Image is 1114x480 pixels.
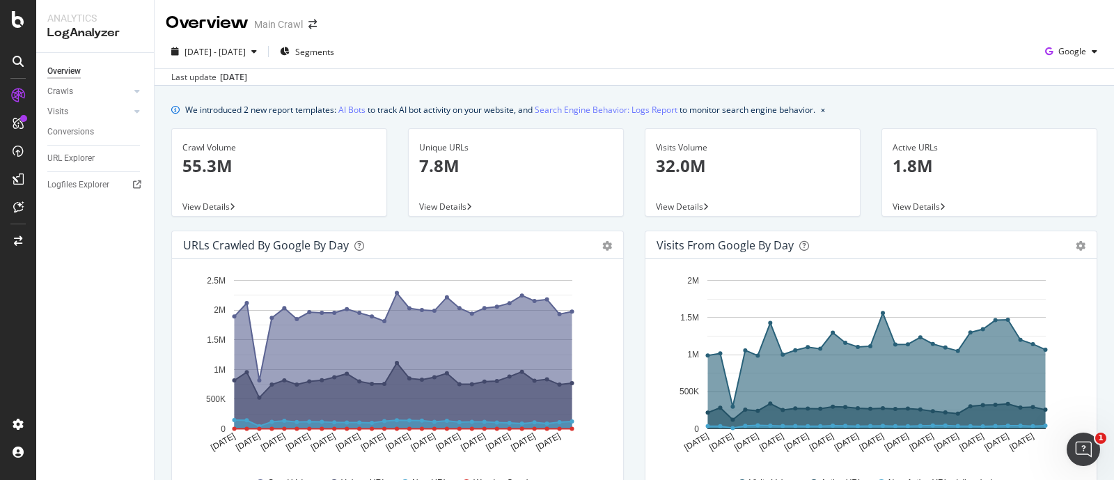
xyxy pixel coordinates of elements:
[308,20,317,29] div: arrow-right-arrow-left
[783,431,810,453] text: [DATE]
[207,276,226,286] text: 2.5M
[758,431,785,453] text: [DATE]
[687,350,699,359] text: 1M
[182,141,376,154] div: Crawl Volume
[409,431,437,453] text: [DATE]
[858,431,886,453] text: [DATE]
[221,424,226,434] text: 0
[209,431,237,453] text: [DATE]
[419,141,613,154] div: Unique URLs
[680,313,699,323] text: 1.5M
[1076,241,1085,251] div: gear
[274,40,340,63] button: Segments
[817,100,829,120] button: close banner
[309,431,337,453] text: [DATE]
[47,125,144,139] a: Conversions
[1007,431,1035,453] text: [DATE]
[656,141,849,154] div: Visits Volume
[534,431,562,453] text: [DATE]
[359,431,387,453] text: [DATE]
[185,46,246,58] span: [DATE] - [DATE]
[1058,45,1086,57] span: Google
[185,102,815,117] div: We introduced 2 new report templates: to track AI bot activity on your website, and to monitor se...
[47,104,68,119] div: Visits
[214,306,226,316] text: 2M
[182,201,230,212] span: View Details
[47,151,95,166] div: URL Explorer
[1095,433,1106,444] span: 1
[47,178,144,192] a: Logfiles Explorer
[657,238,794,252] div: Visits from Google by day
[183,270,606,464] svg: A chart.
[47,178,109,192] div: Logfiles Explorer
[166,40,262,63] button: [DATE] - [DATE]
[419,201,466,212] span: View Details
[47,125,94,139] div: Conversions
[694,424,699,434] text: 0
[656,154,849,178] p: 32.0M
[171,71,247,84] div: Last update
[214,365,226,375] text: 1M
[883,431,911,453] text: [DATE]
[259,431,287,453] text: [DATE]
[220,71,247,84] div: [DATE]
[47,64,81,79] div: Overview
[206,394,226,404] text: 500K
[602,241,612,251] div: gear
[295,46,334,58] span: Segments
[47,64,144,79] a: Overview
[166,11,249,35] div: Overview
[384,431,412,453] text: [DATE]
[958,431,986,453] text: [DATE]
[47,25,143,41] div: LogAnalyzer
[707,431,735,453] text: [DATE]
[485,431,512,453] text: [DATE]
[47,84,130,99] a: Crawls
[893,154,1086,178] p: 1.8M
[47,104,130,119] a: Visits
[682,431,710,453] text: [DATE]
[1040,40,1103,63] button: Google
[982,431,1010,453] text: [DATE]
[338,102,366,117] a: AI Bots
[460,431,487,453] text: [DATE]
[47,151,144,166] a: URL Explorer
[657,270,1079,464] svg: A chart.
[656,201,703,212] span: View Details
[182,154,376,178] p: 55.3M
[284,431,312,453] text: [DATE]
[680,387,699,397] text: 500K
[254,17,303,31] div: Main Crawl
[1067,433,1100,466] iframe: Intercom live chat
[171,102,1097,117] div: info banner
[732,431,760,453] text: [DATE]
[419,154,613,178] p: 7.8M
[687,276,699,286] text: 2M
[207,335,226,345] text: 1.5M
[183,238,349,252] div: URLs Crawled by Google by day
[234,431,262,453] text: [DATE]
[893,201,940,212] span: View Details
[893,141,1086,154] div: Active URLs
[509,431,537,453] text: [DATE]
[908,431,936,453] text: [DATE]
[47,84,73,99] div: Crawls
[535,102,677,117] a: Search Engine Behavior: Logs Report
[434,431,462,453] text: [DATE]
[47,11,143,25] div: Analytics
[933,431,961,453] text: [DATE]
[334,431,362,453] text: [DATE]
[808,431,835,453] text: [DATE]
[833,431,861,453] text: [DATE]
